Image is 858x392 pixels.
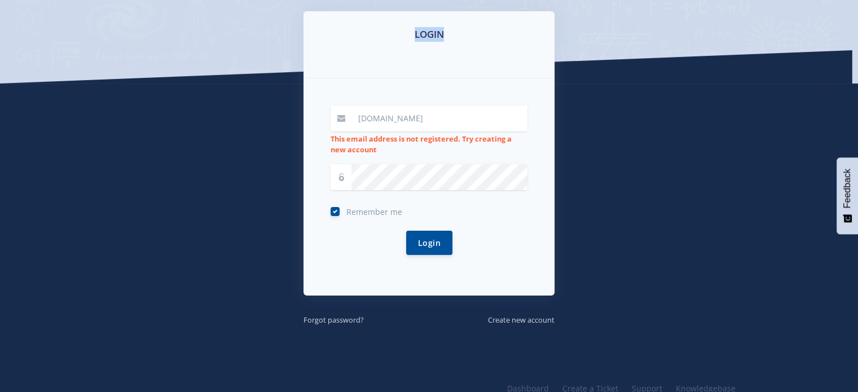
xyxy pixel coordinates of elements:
[837,157,858,234] button: Feedback - Show survey
[406,231,452,255] button: Login
[488,315,555,325] small: Create new account
[303,315,364,325] small: Forgot password?
[317,27,541,42] h3: LOGIN
[303,313,364,325] a: Forgot password?
[842,169,852,208] span: Feedback
[331,134,512,155] strong: This email address is not registered. Try creating a new account
[488,313,555,325] a: Create new account
[346,206,402,217] span: Remember me
[351,105,527,131] input: Email / User ID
